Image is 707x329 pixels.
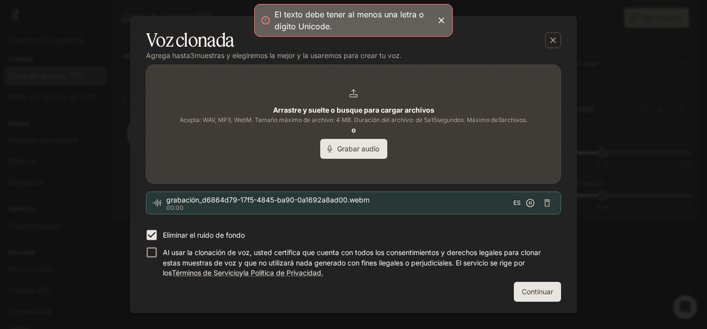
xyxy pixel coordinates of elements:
font: y [239,268,243,277]
font: grabación_d6864d79-17f5-4845-ba90-0a1692a8ad00.webm [166,196,369,204]
font: Eliminar el ruido de fondo [163,231,245,239]
font: Voz clonada [146,28,234,52]
button: Grabar audio [320,139,387,159]
font: 3 [190,51,195,60]
font: 00:00 [166,204,184,211]
a: Términos de Servicio [172,268,239,277]
font: Acepta: WAV, MP3, WebM. Tamaño máximo de archivo: 4 MB. Duración del archivo: de [180,116,423,124]
font: 15 [431,116,437,124]
font: 3 [498,116,501,124]
font: Agrega hasta [146,51,190,60]
font: archivos. [501,116,527,124]
font: muestras y elegiremos la mejor y la usaremos para crear tu voz. [195,51,402,60]
font: ES [513,199,521,206]
font: o [352,126,356,134]
font: Continuar [522,287,553,296]
font: segundos. Máximo de [437,116,498,124]
font: a [427,116,431,124]
font: El texto debe tener al menos una letra o dígito Unicode. [275,9,424,31]
a: la Política de Privacidad. [243,268,323,277]
font: Arrastre y suelte o busque para cargar archivos [273,106,434,114]
button: Continuar [514,282,561,302]
font: 5 [424,116,427,124]
font: Al usar la clonación de voz, usted certifica que cuenta con todos los consentimientos y derechos ... [163,248,541,276]
font: Grabar audio [337,144,379,153]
